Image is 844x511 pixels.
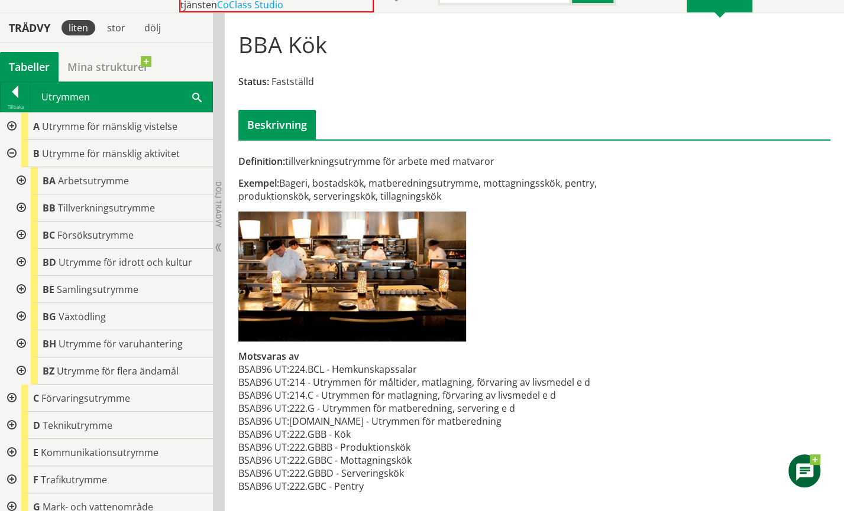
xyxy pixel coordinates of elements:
[2,21,57,34] div: Trädvy
[43,419,112,432] span: Teknikutrymme
[238,454,289,467] td: BSAB96 UT:
[289,415,590,428] td: [DOMAIN_NAME] - Utrymmen för matberedning
[238,402,289,415] td: BSAB96 UT:
[43,283,54,296] span: BE
[9,303,213,330] div: Gå till informationssidan för CoClass Studio
[238,155,629,168] div: tillverkningsutrymme för arbete med matvaror
[238,75,269,88] span: Status:
[238,155,285,168] span: Definition:
[238,428,289,441] td: BSAB96 UT:
[9,194,213,222] div: Gå till informationssidan för CoClass Studio
[41,446,159,459] span: Kommunikationsutrymme
[33,120,40,133] span: A
[137,20,168,35] div: dölj
[289,402,590,415] td: 222.G - Utrymmen för matberedning, servering e d
[42,120,177,133] span: Utrymme för mänsklig vistelse
[289,376,590,389] td: 214 - Utrymmen för måltider, matlagning, förvaring av livsmedel e d
[31,82,212,112] div: Utrymmen
[238,480,289,493] td: BSAB96 UT:
[42,147,180,160] span: Utrymme för mänsklig aktivitet
[289,428,590,441] td: 222.GBB - Kök
[33,419,40,432] span: D
[57,364,179,377] span: Utrymme för flera ändamål
[9,249,213,276] div: Gå till informationssidan för CoClass Studio
[238,31,327,57] h1: BBA Kök
[43,201,56,214] span: BB
[289,389,590,402] td: 214.C - Utrymmen för matlagning, förvaring av livsmedel e d
[9,276,213,303] div: Gå till informationssidan för CoClass Studio
[33,473,38,486] span: F
[33,446,38,459] span: E
[1,102,30,112] div: Tillbaka
[238,110,316,139] div: Beskrivning
[43,174,56,187] span: BA
[238,177,629,203] div: Bageri, bostadskök, matberedningsutrymme, mottagningsskök, pentry, produktionskök, serveringskök,...
[9,357,213,385] div: Gå till informationssidan för CoClass Studio
[289,454,590,467] td: 222.GBBC - Mottagningskök
[238,363,289,376] td: BSAB96 UT:
[59,256,192,269] span: Utrymme för idrott och kultur
[58,174,129,187] span: Arbetsutrymme
[33,392,39,405] span: C
[9,222,213,249] div: Gå till informationssidan för CoClass Studio
[192,90,202,103] span: Sök i tabellen
[59,310,106,323] span: Växtodling
[9,167,213,194] div: Gå till informationssidan för CoClass Studio
[238,376,289,389] td: BSAB96 UT:
[214,181,224,227] span: Dölj trädvy
[9,330,213,357] div: Gå till informationssidan för CoClass Studio
[57,283,138,296] span: Samlingsutrymme
[59,337,183,350] span: Utrymme för varuhantering
[100,20,132,35] div: stor
[33,147,40,160] span: B
[58,201,155,214] span: Tillverkningsutrymme
[289,441,590,454] td: 222.GBBB - Produktionskök
[289,480,590,493] td: 222.GBC - Pentry
[238,441,289,454] td: BSAB96 UT:
[271,75,314,88] span: Fastställd
[41,392,130,405] span: Förvaringsutrymme
[289,363,590,376] td: 224.BCL - Hemkunskapssalar
[62,20,95,35] div: liten
[238,389,289,402] td: BSAB96 UT:
[43,337,56,350] span: BH
[59,52,157,82] a: Mina strukturer
[238,350,299,363] span: Motsvaras av
[238,467,289,480] td: BSAB96 UT:
[43,364,54,377] span: BZ
[57,229,134,242] span: Försöksutrymme
[43,229,55,242] span: BC
[238,177,279,190] span: Exempel:
[43,310,56,323] span: BG
[238,415,289,428] td: BSAB96 UT:
[238,211,466,341] img: bba-kok-1.jpg
[41,473,107,486] span: Trafikutrymme
[43,256,56,269] span: BD
[289,467,590,480] td: 222.GBBD - Serveringskök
